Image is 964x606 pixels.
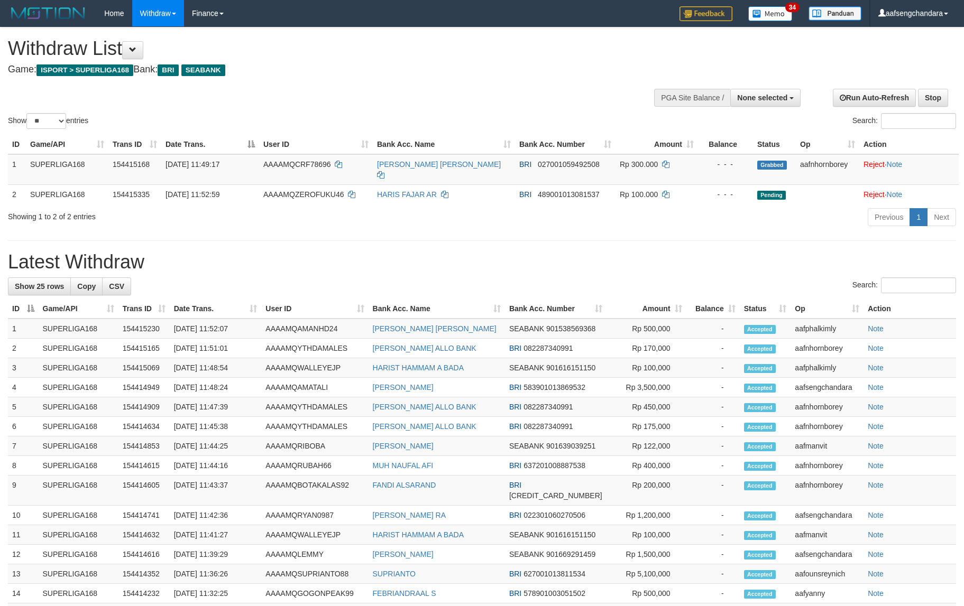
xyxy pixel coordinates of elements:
td: - [686,564,740,584]
td: 154414352 [118,564,170,584]
span: 154415335 [113,190,150,199]
td: 154415069 [118,358,170,378]
td: Rp 200,000 [607,476,686,506]
td: Rp 500,000 [607,319,686,339]
td: aafnhornborey [796,154,859,185]
div: PGA Site Balance / [654,89,730,107]
span: Accepted [744,570,776,579]
span: [DATE] 11:52:59 [166,190,219,199]
td: aafnhornborey [791,397,864,417]
td: 8 [8,456,39,476]
td: SUPERLIGA168 [39,476,118,506]
td: aafnhornborey [791,456,864,476]
span: Accepted [744,481,776,490]
span: Copy 637201008887538 to clipboard [524,461,585,470]
td: SUPERLIGA168 [26,184,108,204]
a: HARIS FAJAR AR [377,190,437,199]
td: 154414616 [118,545,170,564]
td: 154415165 [118,339,170,358]
a: FANDI ALSARAND [373,481,436,489]
span: SEABANK [509,550,544,558]
td: aafounsreynich [791,564,864,584]
span: Copy 578901003051502 to clipboard [524,589,585,598]
a: [PERSON_NAME] ALLO BANK [373,344,476,352]
td: aafmanvit [791,525,864,545]
th: Game/API: activate to sort column ascending [26,135,108,154]
td: Rp 170,000 [607,339,686,358]
th: Action [859,135,959,154]
td: aafsengchandara [791,545,864,564]
td: AAAAMQGOGONPEAK99 [261,584,368,603]
th: Game/API: activate to sort column ascending [39,299,118,319]
td: 12 [8,545,39,564]
a: [PERSON_NAME] ALLO BANK [373,403,476,411]
span: Accepted [744,403,776,412]
a: Note [868,530,884,539]
span: None selected [737,94,787,102]
a: Note [868,550,884,558]
td: AAAAMQLEMMY [261,545,368,564]
td: 5 [8,397,39,417]
span: Copy 082287340991 to clipboard [524,422,573,431]
span: BRI [509,589,521,598]
td: aafmanvit [791,436,864,456]
span: Rp 100.000 [620,190,658,199]
span: Copy 082287340991 to clipboard [524,344,573,352]
img: panduan.png [809,6,861,21]
span: Copy 027001059492508 to clipboard [538,160,600,169]
td: 9 [8,476,39,506]
span: BRI [509,461,521,470]
th: Trans ID: activate to sort column ascending [118,299,170,319]
a: Note [868,383,884,391]
td: aafyanny [791,584,864,603]
th: Trans ID: activate to sort column ascending [108,135,161,154]
td: aafphalkimly [791,319,864,339]
th: Bank Acc. Number: activate to sort column ascending [515,135,616,154]
td: SUPERLIGA168 [26,154,108,185]
a: 1 [910,208,928,226]
a: [PERSON_NAME] [373,383,434,391]
select: Showentries [26,113,66,129]
span: SEABANK [509,530,544,539]
input: Search: [881,277,956,293]
td: SUPERLIGA168 [39,545,118,564]
span: Copy 627001013811534 to clipboard [524,570,585,578]
span: AAAAMQZEROFUKU46 [263,190,344,199]
td: [DATE] 11:51:01 [170,339,262,358]
td: [DATE] 11:48:24 [170,378,262,397]
td: aafphalkimly [791,358,864,378]
td: aafnhornborey [791,476,864,506]
td: [DATE] 11:48:54 [170,358,262,378]
td: [DATE] 11:42:36 [170,506,262,525]
td: 1 [8,154,26,185]
td: AAAAMQSUPRIANTO88 [261,564,368,584]
button: None selected [730,89,801,107]
a: HARIST HAMMAM A BADA [373,530,464,539]
td: Rp 500,000 [607,584,686,603]
td: - [686,339,740,358]
th: User ID: activate to sort column ascending [259,135,373,154]
td: AAAAMQRIBOBA [261,436,368,456]
span: Accepted [744,531,776,540]
a: [PERSON_NAME] [373,550,434,558]
td: 6 [8,417,39,436]
th: Amount: activate to sort column ascending [607,299,686,319]
span: BRI [509,383,521,391]
td: Rp 450,000 [607,397,686,417]
span: BRI [519,160,531,169]
span: BRI [509,422,521,431]
td: Rp 3,500,000 [607,378,686,397]
h1: Latest Withdraw [8,251,956,273]
div: - - - [702,189,749,200]
input: Search: [881,113,956,129]
td: - [686,378,740,397]
span: SEABANK [509,442,544,450]
td: [DATE] 11:41:27 [170,525,262,545]
th: Op: activate to sort column ascending [791,299,864,319]
a: Show 25 rows [8,277,71,295]
a: [PERSON_NAME] [PERSON_NAME] [377,160,501,169]
div: Showing 1 to 2 of 2 entries [8,207,394,222]
td: 11 [8,525,39,545]
td: - [686,319,740,339]
td: Rp 175,000 [607,417,686,436]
